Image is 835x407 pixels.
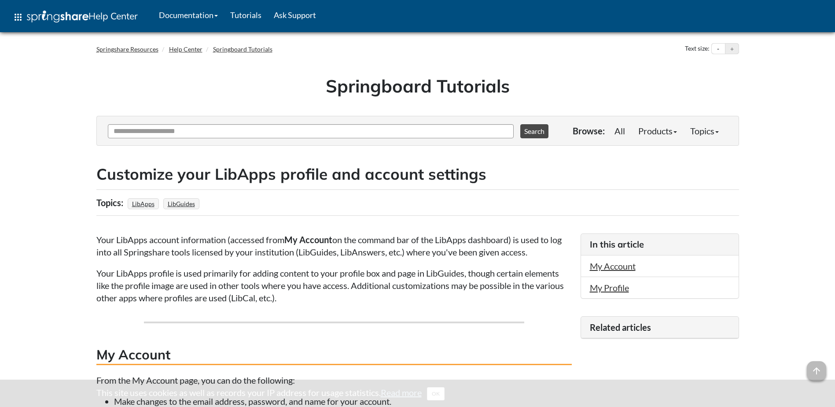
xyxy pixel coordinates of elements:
span: Related articles [590,322,651,333]
div: This site uses cookies as well as records your IP address for usage statistics. [88,386,748,400]
button: Decrease text size [712,44,725,54]
h3: In this article [590,238,730,251]
p: Your LibApps account information (accessed from on the command bar of the LibApps dashboard) is u... [96,233,572,258]
p: Browse: [573,125,605,137]
a: My Account [590,261,636,271]
a: Springshare Resources [96,45,158,53]
a: LibGuides [166,197,196,210]
p: Your LibApps profile is used primarily for adding content to your profile box and page in LibGuid... [96,267,572,304]
button: Search [520,124,548,138]
a: My Profile [590,282,629,293]
a: LibApps [131,197,156,210]
a: Tutorials [224,4,268,26]
a: Products [632,122,684,140]
a: apps Help Center [7,4,144,30]
div: Topics: [96,194,125,211]
a: Documentation [153,4,224,26]
a: Springboard Tutorials [213,45,272,53]
h3: My Account [96,345,572,365]
p: From the My Account page, you can do the following: [96,374,572,386]
strong: My Account [284,234,332,245]
div: Text size: [683,43,711,55]
a: Ask Support [268,4,322,26]
a: arrow_upward [807,362,826,373]
span: arrow_upward [807,361,826,381]
button: Increase text size [725,44,739,54]
a: Help Center [169,45,202,53]
h1: Springboard Tutorials [103,74,732,98]
span: Help Center [88,10,138,22]
h2: Customize your LibApps profile and account settings [96,163,739,185]
a: Topics [684,122,725,140]
img: Springshare [27,11,88,22]
a: All [608,122,632,140]
span: apps [13,12,23,22]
